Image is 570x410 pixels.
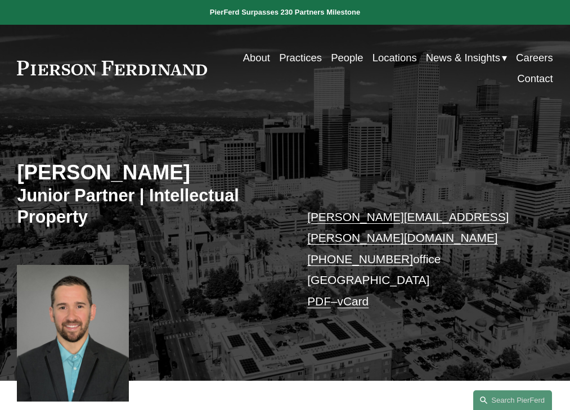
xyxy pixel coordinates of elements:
h2: [PERSON_NAME] [17,160,285,185]
h3: Junior Partner | Intellectual Property [17,185,285,228]
span: News & Insights [426,48,500,67]
a: People [331,47,363,68]
a: Careers [516,47,553,68]
p: office [GEOGRAPHIC_DATA] – [307,206,531,312]
a: folder dropdown [426,47,507,68]
a: [PERSON_NAME][EMAIL_ADDRESS][PERSON_NAME][DOMAIN_NAME] [307,210,509,245]
a: Contact [517,68,553,89]
a: vCard [338,295,369,308]
a: Practices [279,47,322,68]
a: [PHONE_NUMBER] [307,253,413,265]
a: PDF [307,295,331,308]
a: Locations [372,47,417,68]
a: About [243,47,270,68]
a: Search this site [473,390,552,410]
